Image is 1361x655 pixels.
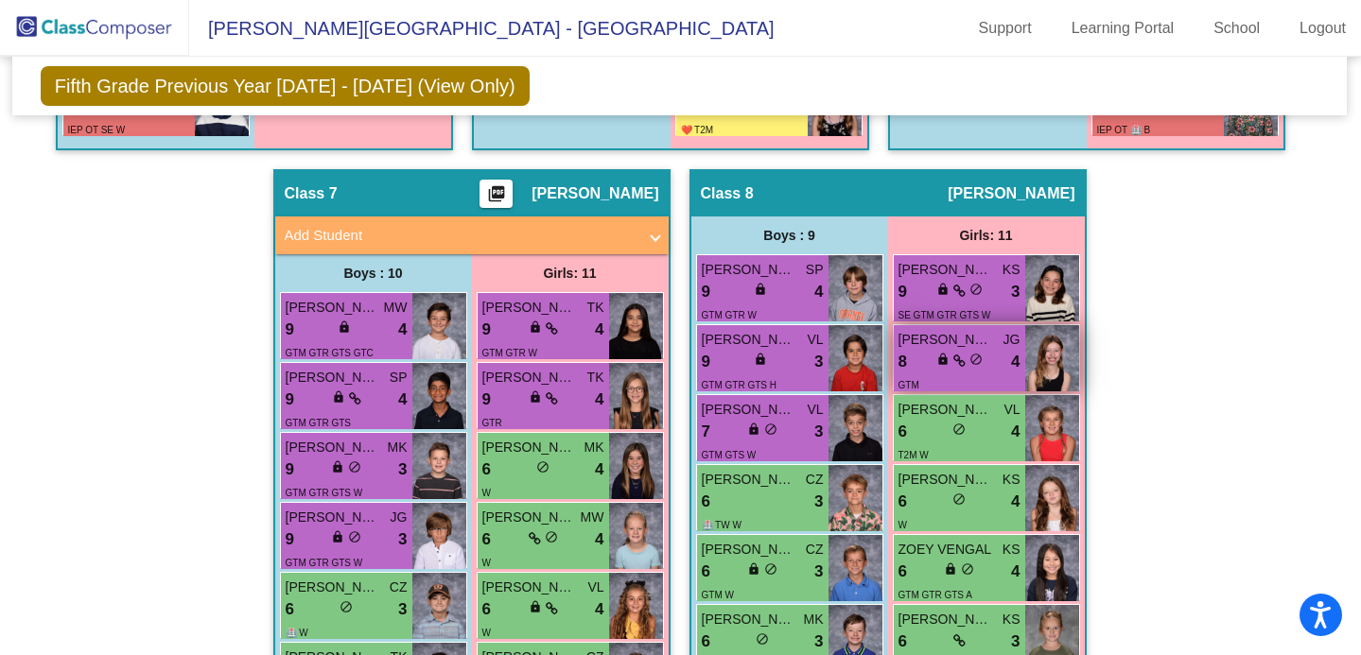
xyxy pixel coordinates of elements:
span: MW [384,298,408,318]
span: lock [529,600,542,613]
span: [PERSON_NAME] [482,298,577,318]
span: 3 [814,629,823,654]
span: CZ [806,540,824,560]
span: Class 7 [285,184,338,203]
span: 9 [702,280,710,304]
span: 3 [398,597,407,622]
span: [PERSON_NAME] [899,260,993,280]
span: KS [1003,540,1021,560]
span: KS [1003,470,1021,490]
span: [PERSON_NAME] [702,260,796,280]
span: MK [585,438,604,457]
span: JG [391,508,408,527]
span: Fifth Grade Previous Year [DATE] - [DATE] (View Only) [41,66,530,106]
span: 6 [899,560,907,584]
span: do_not_disturb_alt [952,422,966,436]
a: Learning Portal [1056,13,1190,43]
span: VL [807,330,823,350]
span: 3 [814,560,823,584]
div: Girls: 11 [472,254,669,292]
span: lock [529,320,542,334]
span: 4 [595,457,603,482]
span: VL [807,400,823,420]
span: 4 [1011,420,1020,444]
span: IEP OT SE W [68,125,126,135]
span: 🏥 TW W [702,520,742,530]
span: 4 [1011,490,1020,514]
span: GTM GTR GTS A [899,590,972,600]
span: 🏥 W [286,628,308,638]
span: [PERSON_NAME] [702,330,796,350]
span: lock [936,353,950,366]
span: [PERSON_NAME] [532,184,658,203]
span: [PERSON_NAME] [702,470,796,490]
span: lock [338,320,351,334]
span: lock [747,422,760,436]
span: GTR [482,418,502,428]
a: Logout [1284,13,1361,43]
span: 4 [398,388,407,412]
span: VL [1003,400,1020,420]
span: SP [390,368,408,388]
span: 9 [899,280,907,304]
span: do_not_disturb_alt [764,422,777,436]
span: TK [587,298,604,318]
span: GTM GTR W [482,348,537,358]
span: 9 [286,318,294,342]
mat-panel-title: Add Student [285,225,637,247]
span: 4 [595,388,603,412]
span: lock [936,283,950,296]
span: GTM GTR GTS [286,418,351,428]
span: GTM GTS W [702,450,757,460]
span: [PERSON_NAME] [286,298,380,318]
span: GTM W [702,590,734,600]
span: lock [747,562,760,576]
span: lock [331,530,344,543]
span: 3 [814,490,823,514]
span: [PERSON_NAME] [482,577,577,597]
span: 6 [899,420,907,444]
span: 6 [702,560,710,584]
span: MK [804,610,824,629]
span: do_not_disturb_alt [348,460,361,474]
span: [PERSON_NAME] [702,610,796,629]
span: 6 [702,629,710,654]
span: TK [587,368,604,388]
span: do_not_disturb_alt [340,600,353,613]
span: [PERSON_NAME] [286,368,380,388]
mat-expansion-panel-header: Add Student [275,216,669,254]
span: 3 [1011,629,1020,654]
span: [PERSON_NAME] [899,330,993,350]
span: 4 [1011,350,1020,374]
span: [PERSON_NAME][GEOGRAPHIC_DATA] - [GEOGRAPHIC_DATA] [189,13,775,43]
span: [PERSON_NAME] [899,470,993,490]
span: 6 [899,490,907,514]
span: MW [581,508,604,527]
span: [PERSON_NAME] [702,540,796,560]
span: 4 [398,318,407,342]
span: do_not_disturb_alt [545,530,558,543]
span: do_not_disturb_alt [348,530,361,543]
span: 3 [398,457,407,482]
span: lock [754,283,767,296]
span: do_not_disturb_alt [961,562,974,576]
span: 9 [702,350,710,374]
span: [PERSON_NAME] [482,438,577,457]
span: [PERSON_NAME] [899,610,993,629]
span: W [482,488,491,498]
span: [PERSON_NAME] [286,508,380,527]
span: W [482,558,491,568]
span: GTM GTR GTS GTC [286,348,374,358]
span: MK [388,438,408,457]
span: W [899,520,907,530]
span: [PERSON_NAME] [PERSON_NAME] [482,508,577,527]
span: GTM GTR W [702,310,757,320]
span: 3 [1011,280,1020,304]
span: lock [529,390,542,404]
span: do_not_disturb_alt [969,353,983,366]
span: [PERSON_NAME] [948,184,1074,203]
span: 6 [482,527,491,552]
span: [PERSON_NAME] [702,400,796,420]
span: T2M W [899,450,929,460]
span: 6 [482,597,491,622]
